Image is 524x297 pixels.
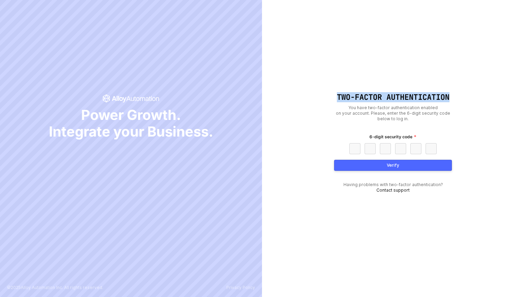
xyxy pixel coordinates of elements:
p: © 2025 Alloy Automation Inc. All rights reserved. [7,285,103,290]
span: icon-success [103,94,160,103]
h1: Two-Factor Authentication [334,93,452,102]
span: Power Growth. Integrate your Business. [49,107,213,140]
a: Contact support [376,187,410,193]
label: 6-digit security code [369,133,417,140]
a: Privacy Policy [226,285,255,290]
div: You have two-factor authentication enabled on your account. Please, enter the 6-digit security co... [334,105,452,122]
button: Verify [334,160,452,171]
div: Having problems with two-factor authentication? [334,182,452,193]
div: Verify [387,163,399,168]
